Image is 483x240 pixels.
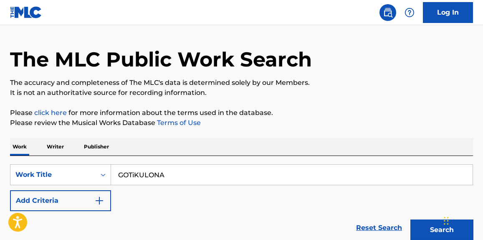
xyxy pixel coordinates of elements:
img: 9d2ae6d4665cec9f34b9.svg [94,196,104,206]
p: Please review the Musical Works Database [10,118,473,128]
div: Drag [444,208,449,233]
p: The accuracy and completeness of The MLC's data is determined solely by our Members. [10,78,473,88]
button: Add Criteria [10,190,111,211]
p: Please for more information about the terms used in the database. [10,108,473,118]
p: Writer [44,138,66,156]
p: Work [10,138,29,156]
a: click here [34,109,67,117]
div: Work Title [15,170,91,180]
a: Reset Search [352,219,406,237]
p: Publisher [81,138,111,156]
a: Log In [423,2,473,23]
img: MLC Logo [10,6,42,18]
img: help [405,8,415,18]
img: search [383,8,393,18]
iframe: Chat Widget [441,200,483,240]
p: It is not an authoritative source for recording information. [10,88,473,98]
a: Public Search [379,4,396,21]
div: Help [401,4,418,21]
a: Terms of Use [155,119,201,127]
h1: The MLC Public Work Search [10,47,312,72]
